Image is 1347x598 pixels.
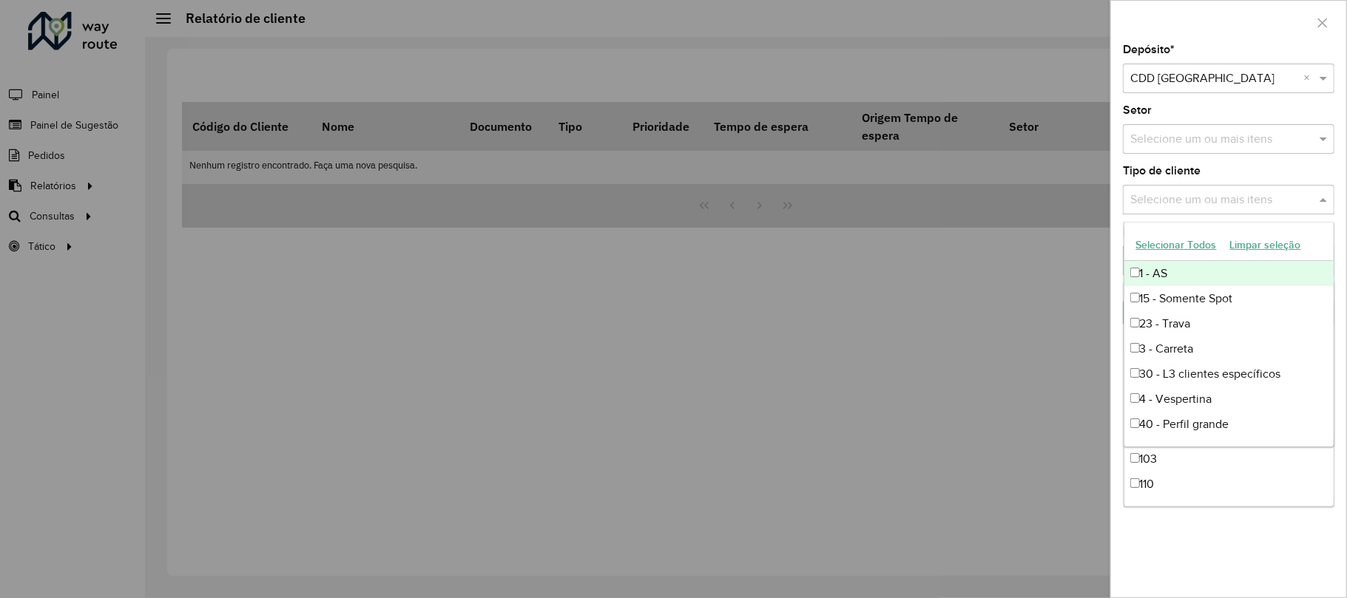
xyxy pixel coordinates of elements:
[1124,446,1334,472] div: 103
[1124,261,1334,286] div: 1 - AS
[1124,412,1334,437] div: 40 - Perfil grande
[1303,69,1316,87] span: Clear all
[1124,286,1334,311] div: 15 - Somente Spot
[1124,437,1334,462] div: 5 - Noturna
[1123,162,1201,180] label: Tipo de cliente
[1124,336,1334,361] div: 3 - Carreta
[1130,234,1223,256] button: Selecionar Todos
[1124,387,1334,412] div: 4 - Vespertina
[1124,222,1334,447] ng-dropdown-panel: Options list
[1124,361,1334,387] div: 30 - L3 clientes específicos
[1223,234,1308,256] button: Limpar seleção
[1124,311,1334,336] div: 23 - Trava
[1124,472,1334,497] div: 110
[1123,41,1175,58] label: Depósito
[1123,101,1152,119] label: Setor
[1124,497,1334,522] div: 111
